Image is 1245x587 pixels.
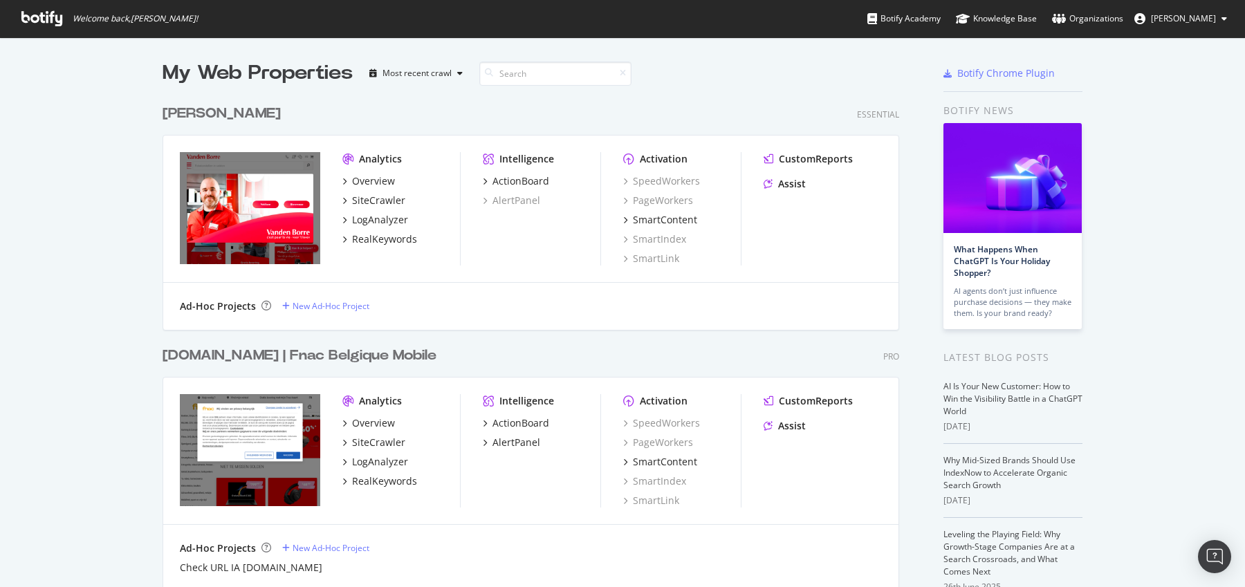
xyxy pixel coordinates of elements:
a: Assist [764,419,806,433]
a: LogAnalyzer [342,213,408,227]
div: Most recent crawl [382,69,452,77]
a: SmartLink [623,494,679,507]
div: Latest Blog Posts [943,350,1082,365]
img: www.fnac.be [180,394,320,506]
div: SiteCrawler [352,194,405,207]
div: Assist [778,177,806,191]
a: AlertPanel [483,436,540,449]
a: Leveling the Playing Field: Why Growth-Stage Companies Are at a Search Crossroads, and What Comes... [943,528,1075,577]
div: Overview [352,174,395,188]
div: [DATE] [943,494,1082,507]
a: SiteCrawler [342,436,405,449]
div: Essential [857,109,899,120]
div: [DOMAIN_NAME] | Fnac Belgique Mobile [163,346,436,366]
a: CustomReports [764,394,853,408]
a: ActionBoard [483,416,549,430]
div: CustomReports [779,152,853,166]
div: Ad-Hoc Projects [180,541,256,555]
div: Intelligence [499,152,554,166]
a: New Ad-Hoc Project [282,542,369,554]
span: David Braconnier [1151,12,1216,24]
a: [DOMAIN_NAME] | Fnac Belgique Mobile [163,346,442,366]
div: Ad-Hoc Projects [180,299,256,313]
div: SiteCrawler [352,436,405,449]
div: Knowledge Base [956,12,1037,26]
a: SmartContent [623,213,697,227]
div: Assist [778,419,806,433]
div: [PERSON_NAME] [163,104,281,124]
a: Why Mid-Sized Brands Should Use IndexNow to Accelerate Organic Search Growth [943,454,1076,491]
a: RealKeywords [342,232,417,246]
a: CustomReports [764,152,853,166]
a: SmartIndex [623,232,686,246]
div: Activation [640,394,688,408]
div: Organizations [1052,12,1123,26]
a: What Happens When ChatGPT Is Your Holiday Shopper? [954,243,1050,279]
div: ActionBoard [492,174,549,188]
div: Botify Chrome Plugin [957,66,1055,80]
img: What Happens When ChatGPT Is Your Holiday Shopper? [943,123,1082,233]
div: New Ad-Hoc Project [293,300,369,312]
a: SmartContent [623,455,697,469]
a: AI Is Your New Customer: How to Win the Visibility Battle in a ChatGPT World [943,380,1082,417]
a: SiteCrawler [342,194,405,207]
a: SpeedWorkers [623,416,700,430]
div: My Web Properties [163,59,353,87]
a: Overview [342,174,395,188]
a: SmartLink [623,252,679,265]
a: RealKeywords [342,474,417,488]
a: SmartIndex [623,474,686,488]
span: Welcome back, [PERSON_NAME] ! [73,13,198,24]
div: Open Intercom Messenger [1198,540,1231,573]
a: Assist [764,177,806,191]
div: SmartContent [633,213,697,227]
button: [PERSON_NAME] [1123,8,1238,30]
div: Intelligence [499,394,554,408]
a: SpeedWorkers [623,174,700,188]
div: Overview [352,416,395,430]
div: Analytics [359,152,402,166]
a: PageWorkers [623,194,693,207]
a: Check URL IA [DOMAIN_NAME] [180,561,322,575]
button: Most recent crawl [364,62,468,84]
div: Pro [883,351,899,362]
div: CustomReports [779,394,853,408]
div: [DATE] [943,420,1082,433]
div: Activation [640,152,688,166]
div: SmartContent [633,455,697,469]
a: New Ad-Hoc Project [282,300,369,312]
div: ActionBoard [492,416,549,430]
input: Search [479,62,631,86]
a: ActionBoard [483,174,549,188]
div: New Ad-Hoc Project [293,542,369,554]
img: www.vandenborre.be/ [180,152,320,264]
a: PageWorkers [623,436,693,449]
a: Overview [342,416,395,430]
a: Botify Chrome Plugin [943,66,1055,80]
div: RealKeywords [352,474,417,488]
div: AlertPanel [492,436,540,449]
a: AlertPanel [483,194,540,207]
div: Botify Academy [867,12,941,26]
div: RealKeywords [352,232,417,246]
div: AI agents don’t just influence purchase decisions — they make them. Is your brand ready? [954,286,1071,319]
div: Analytics [359,394,402,408]
div: LogAnalyzer [352,213,408,227]
a: LogAnalyzer [342,455,408,469]
a: [PERSON_NAME] [163,104,286,124]
div: Botify news [943,103,1082,118]
div: LogAnalyzer [352,455,408,469]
